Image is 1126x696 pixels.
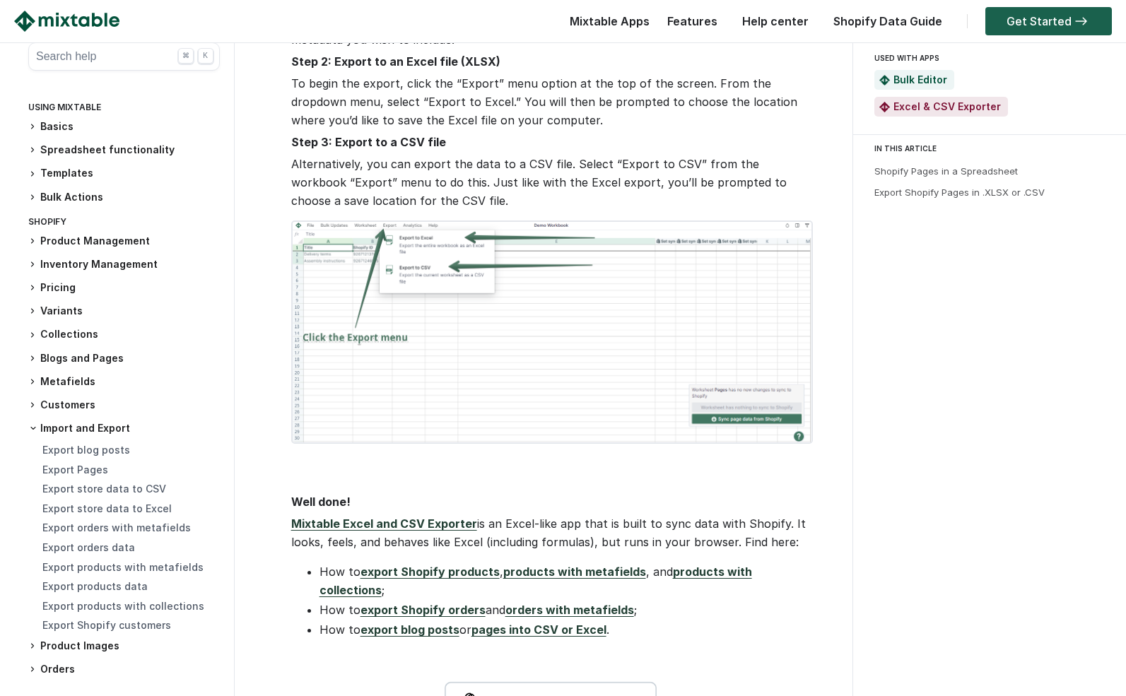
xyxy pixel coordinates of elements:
a: Export products data [42,580,148,592]
h3: Import and Export [28,421,220,435]
a: pages into CSV or Excel [471,623,606,637]
a: Export Shopify Pages in .XLSX or .CSV [874,187,1045,198]
div: ⌘ [178,48,194,64]
h3: Pricing [28,281,220,295]
div: Shopify [28,213,220,234]
div: Using Mixtable [28,99,220,119]
a: products with metafields [503,565,646,579]
li: How to and ; [319,601,810,619]
a: Export orders data [42,541,135,553]
p: Alternatively, you can export the data to a CSV file. Select “Export to CSV” from the workbook “E... [291,155,810,210]
a: Export Pages [42,464,108,476]
a: Get Started [985,7,1112,35]
div: K [198,48,213,64]
a: Features [660,14,725,28]
a: Bulk Editor [893,73,947,85]
a: Export products with metafields [42,561,204,573]
h3: Product Images [28,639,220,654]
img: Mixtable Spreadsheet Bulk Editor App [879,75,890,85]
h3: Product Management [28,234,220,249]
a: Mixtable Excel and CSV Exporter [291,517,477,531]
div: USED WITH APPS [874,49,1099,66]
a: Excel & CSV Exporter [893,100,1001,112]
a: Shopify Pages in a Spreadsheet [874,165,1018,177]
h3: Spreadsheet functionality [28,143,220,158]
img: Mixtable logo [14,11,119,32]
img: Mixtable Excel & CSV Exporter App [879,102,890,112]
a: export Shopify products [360,565,500,579]
h3: Collections [28,327,220,342]
a: Export store data to Excel [42,502,172,514]
a: Export store data to CSV [42,483,166,495]
a: Shopify Data Guide [826,14,949,28]
a: Help center [735,14,816,28]
h3: Orders [28,662,220,677]
h3: Blogs and Pages [28,351,220,366]
div: IN THIS ARTICLE [874,142,1113,155]
strong: Step 2: Export to an Excel file (XLSX) [291,54,500,69]
a: Export blog posts [42,444,130,456]
a: orders with metafields [505,603,634,617]
img: arrow-right.svg [1072,17,1091,25]
a: export blog posts [360,623,459,637]
a: export Shopify orders [360,603,486,617]
a: Export Shopify customers [42,619,171,631]
p: To begin the export, click the “Export” menu option at the top of the screen. From the dropdown m... [291,74,810,129]
h3: Templates [28,166,220,181]
strong: Step 3: Export to a CSV file [291,135,446,149]
li: How to , , and ; [319,562,810,599]
h3: Metafields [28,374,220,389]
h3: Bulk Actions [28,190,220,205]
button: Search help ⌘ K [28,42,220,71]
img: Export Shopify Pages to csv or excel file [291,220,813,444]
li: How to or . [319,620,810,639]
h3: Variants [28,304,220,319]
h3: Customers [28,398,220,413]
a: Export orders with metafields [42,521,191,533]
h3: Inventory Management [28,257,220,272]
strong: Well done! [291,495,351,509]
a: Export products with collections [42,600,204,612]
p: is an Excel-like app that is built to sync data with Shopify. It looks, feels, and behaves like E... [291,514,810,551]
div: Mixtable Apps [563,11,650,39]
h3: Basics [28,119,220,134]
